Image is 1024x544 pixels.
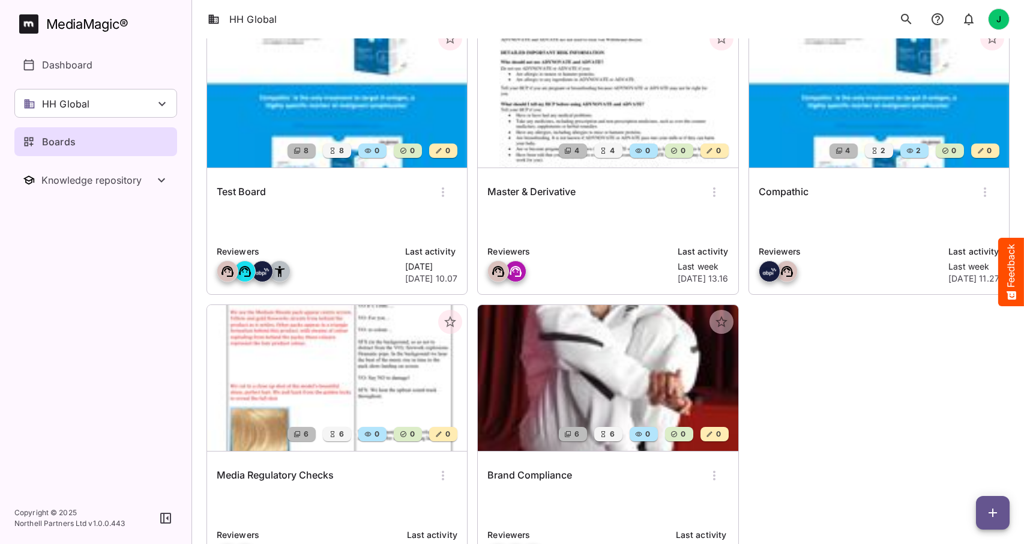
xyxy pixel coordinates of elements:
[207,22,467,168] img: Test Board
[759,184,809,200] h6: Compathic
[759,245,942,258] p: Reviewers
[986,145,992,157] span: 0
[487,184,576,200] h6: Master & Derivative
[42,58,92,72] p: Dashboard
[678,273,729,285] p: [DATE] 13.16
[478,22,738,168] img: Master & Derivative
[338,145,344,157] span: 8
[950,145,956,157] span: 0
[14,507,125,518] p: Copyright © 2025
[373,428,379,440] span: 0
[14,50,177,79] a: Dashboard
[715,428,721,440] span: 0
[373,145,379,157] span: 0
[644,428,650,440] span: 0
[46,14,128,34] div: MediaMagic ®
[303,428,309,440] span: 6
[573,428,579,440] span: 6
[998,238,1024,306] button: Feedback
[487,528,669,542] p: Reviewers
[678,245,729,258] p: Last activity
[749,22,1009,168] img: Compathic
[948,273,999,285] p: [DATE] 11.27
[478,305,738,451] img: Brand Compliance
[42,97,89,111] p: HH Global
[207,305,467,451] img: Media Regulatory Checks
[957,7,981,31] button: notifications
[926,7,950,31] button: notifications
[609,145,615,157] span: 4
[405,273,458,285] p: [DATE] 10.07
[948,245,999,258] p: Last activity
[338,428,344,440] span: 6
[405,261,458,273] p: [DATE]
[444,428,450,440] span: 0
[609,428,615,440] span: 6
[948,261,999,273] p: Last week
[573,145,579,157] span: 4
[407,528,458,542] p: Last activity
[988,8,1010,30] div: J
[879,145,885,157] span: 2
[409,145,415,157] span: 0
[14,166,177,195] nav: Knowledge repository
[644,145,650,157] span: 0
[14,127,177,156] a: Boards
[676,528,729,542] p: Last activity
[679,428,685,440] span: 0
[915,145,921,157] span: 2
[405,245,458,258] p: Last activity
[679,145,685,157] span: 0
[678,261,729,273] p: Last week
[217,245,398,258] p: Reviewers
[41,174,154,186] div: Knowledge repository
[14,166,177,195] button: Toggle Knowledge repository
[444,145,450,157] span: 0
[303,145,309,157] span: 8
[487,468,572,483] h6: Brand Compliance
[844,145,850,157] span: 4
[14,518,125,529] p: Northell Partners Ltd v 1.0.0.443
[42,134,76,149] p: Boards
[217,184,266,200] h6: Test Board
[409,428,415,440] span: 0
[715,145,721,157] span: 0
[19,14,177,34] a: MediaMagic®
[217,468,334,483] h6: Media Regulatory Checks
[894,7,918,31] button: search
[217,528,400,542] p: Reviewers
[487,245,670,258] p: Reviewers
